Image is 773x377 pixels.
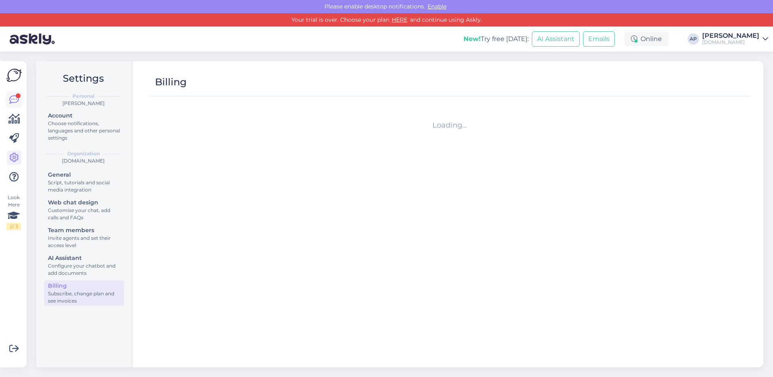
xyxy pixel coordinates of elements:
[48,207,120,221] div: Customise your chat, add calls and FAQs
[152,120,747,131] div: Loading...
[48,290,120,305] div: Subscribe, change plan and see invoices
[67,150,100,157] b: Organization
[425,3,449,10] span: Enable
[43,71,124,86] h2: Settings
[532,31,580,47] button: AI Assistant
[44,110,124,143] a: AccountChoose notifications, languages and other personal settings
[48,120,120,142] div: Choose notifications, languages and other personal settings
[43,100,124,107] div: [PERSON_NAME]
[44,197,124,222] a: Web chat designCustomise your chat, add calls and FAQs
[6,68,22,83] img: Askly Logo
[48,171,120,179] div: General
[702,33,759,39] div: [PERSON_NAME]
[463,35,481,43] b: New!
[702,33,768,45] a: [PERSON_NAME][DOMAIN_NAME]
[624,32,668,46] div: Online
[702,39,759,45] div: [DOMAIN_NAME]
[6,194,21,230] div: Look Here
[48,179,120,194] div: Script, tutorials and social media integration
[48,111,120,120] div: Account
[44,280,124,306] a: BillingSubscribe, change plan and see invoices
[688,33,699,45] div: AP
[48,282,120,290] div: Billing
[389,16,410,23] a: HERE
[72,93,95,100] b: Personal
[48,198,120,207] div: Web chat design
[43,157,124,165] div: [DOMAIN_NAME]
[44,225,124,250] a: Team membersInvite agents and set their access level
[44,169,124,195] a: GeneralScript, tutorials and social media integration
[48,235,120,249] div: Invite agents and set their access level
[44,253,124,278] a: AI AssistantConfigure your chatbot and add documents
[155,74,187,90] div: Billing
[583,31,615,47] button: Emails
[48,226,120,235] div: Team members
[463,34,529,44] div: Try free [DATE]:
[48,262,120,277] div: Configure your chatbot and add documents
[48,254,120,262] div: AI Assistant
[6,223,21,230] div: 2 / 3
